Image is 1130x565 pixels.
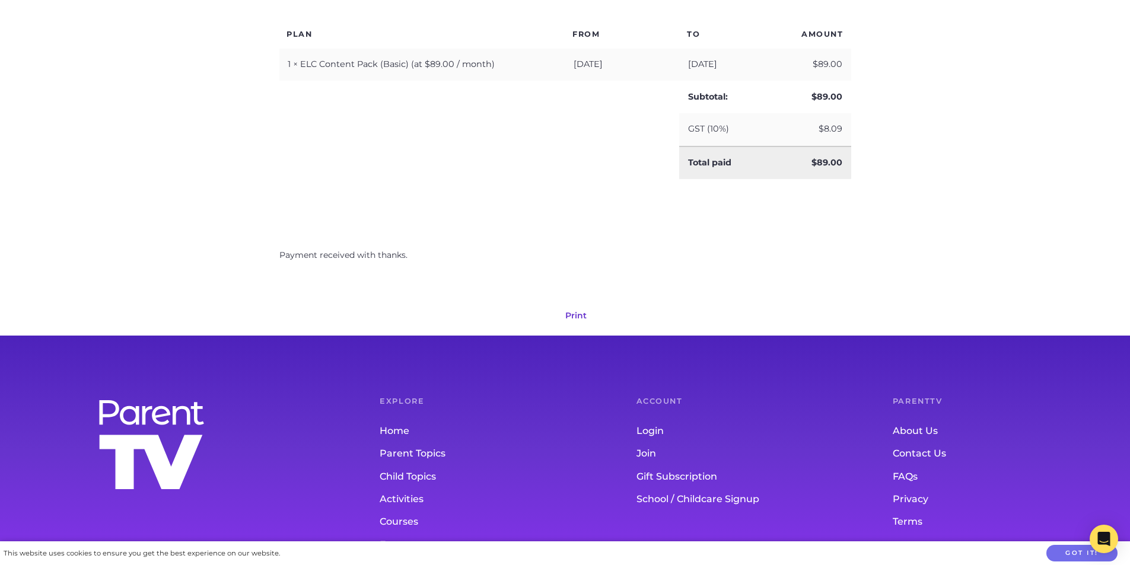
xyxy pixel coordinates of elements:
a: About Us [893,420,1102,442]
h6: Explore [380,398,588,406]
div: This website uses cookies to ensure you get the best experience on our website. [4,547,280,560]
a: Privacy [893,488,1102,510]
td: Subtotal: [679,81,794,113]
td: [DATE] [565,49,680,81]
td: Total paid [679,146,794,180]
div: Open Intercom Messenger [1090,525,1118,553]
a: Activities [380,488,588,510]
th: To [679,20,794,49]
p: Payment received with thanks. [279,232,851,261]
a: Experts [380,534,588,556]
button: Got it! [1046,545,1118,562]
img: parenttv-logo-stacked-white.f9d0032.svg [95,397,208,493]
a: School / Childcare Signup [636,488,845,510]
a: Terms [893,511,1102,534]
a: Contact Us [893,442,1102,465]
td: [DATE] [679,49,794,81]
a: Parent Topics [380,442,588,465]
a: Courses [380,511,588,534]
td: $89.00 [794,49,851,81]
h6: ParentTV [893,398,1102,406]
a: FAQs [893,465,1102,488]
a: Join [636,442,845,465]
td: $8.09 [794,113,851,146]
td: $89.00 [794,146,851,180]
td: $89.00 [794,81,851,113]
a: Home [380,420,588,442]
th: Amount [794,20,851,49]
a: Print [565,310,587,321]
th: From [565,20,680,49]
th: Plan [279,20,565,49]
td: GST (10%) [679,113,794,146]
a: Gift Subscription [636,465,845,488]
td: 1 × ELC Content Pack (Basic) (at $89.00 / month) [279,49,565,81]
a: Login [636,420,845,442]
h6: Account [636,398,845,406]
a: Child Topics [380,465,588,488]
